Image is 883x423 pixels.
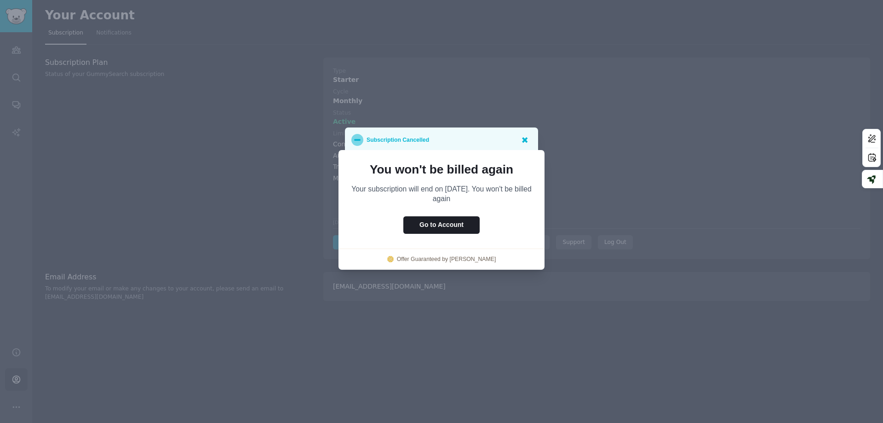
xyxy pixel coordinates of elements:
button: Go to Account [403,216,480,234]
p: Subscription Cancelled [367,134,429,146]
p: You won't be billed again [351,163,532,176]
img: logo [387,256,394,262]
a: Offer Guaranteed by [PERSON_NAME] [397,255,496,264]
p: Your subscription will end on [DATE]. You won't be billed again [351,184,532,203]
